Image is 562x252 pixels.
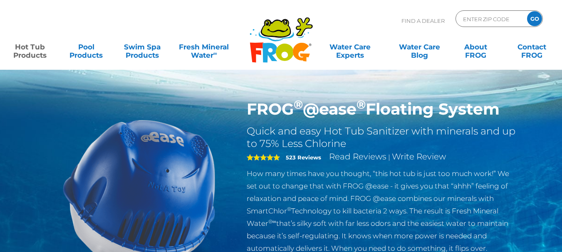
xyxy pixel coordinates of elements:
[401,10,445,31] p: Find A Dealer
[177,39,231,55] a: Fresh MineralWater∞
[268,218,276,225] sup: ®∞
[388,153,390,161] span: |
[8,39,52,55] a: Hot TubProducts
[64,39,108,55] a: PoolProducts
[294,97,303,112] sup: ®
[357,97,366,112] sup: ®
[247,125,518,150] h2: Quick and easy Hot Tub Sanitizer with minerals and up to 75% Less Chlorine
[247,100,518,119] h1: FROG @ease Floating System
[392,152,446,161] a: Write Review
[527,11,542,26] input: GO
[286,154,321,161] strong: 523 Reviews
[510,39,554,55] a: ContactFROG
[454,39,498,55] a: AboutFROG
[314,39,385,55] a: Water CareExperts
[121,39,164,55] a: Swim SpaProducts
[462,13,518,25] input: Zip Code Form
[398,39,441,55] a: Water CareBlog
[329,152,386,161] a: Read Reviews
[247,154,280,161] span: 5
[213,50,217,56] sup: ∞
[287,206,291,212] sup: ®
